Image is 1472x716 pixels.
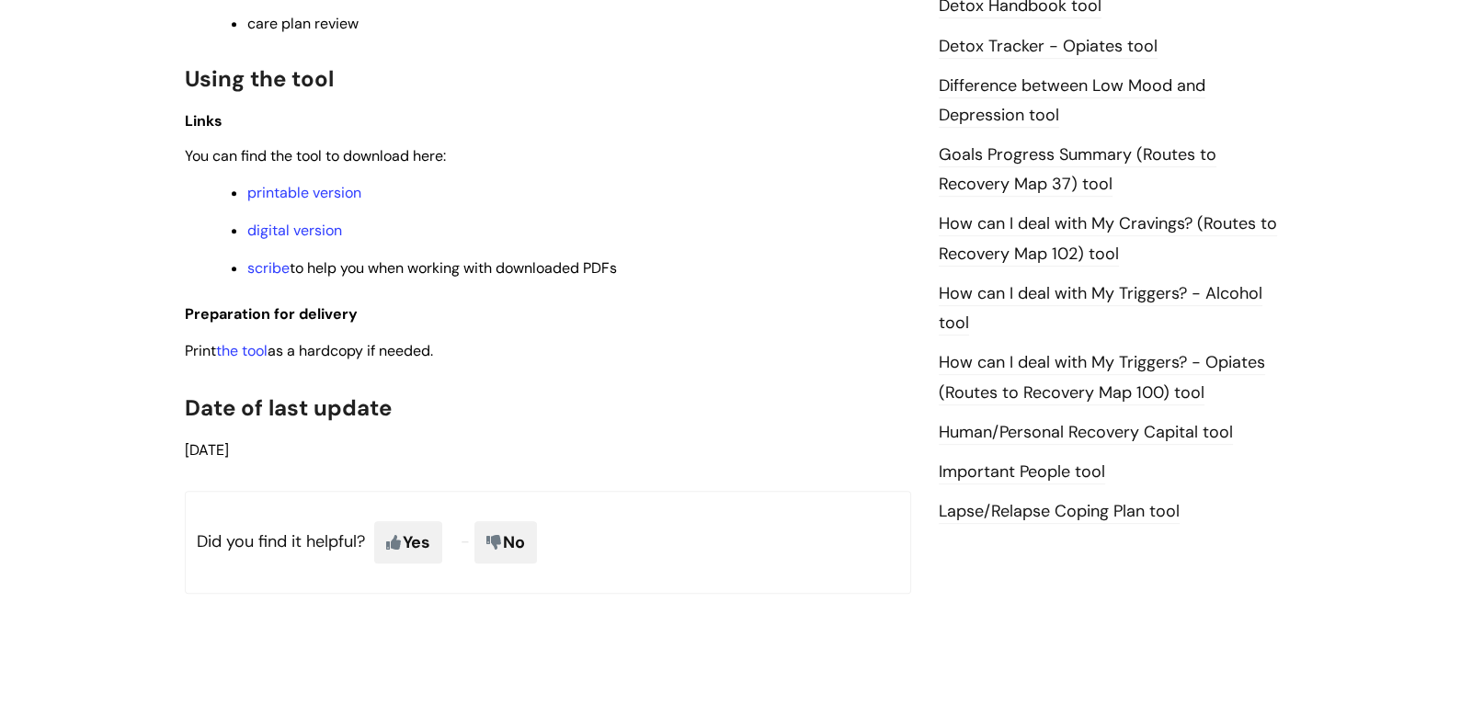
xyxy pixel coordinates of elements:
[185,111,223,131] span: Links
[185,64,334,93] span: Using the tool
[185,491,911,594] p: Did you find it helpful?
[185,146,446,165] span: You can find the tool to download here:
[939,212,1277,266] a: How can I deal with My Cravings? (Routes to Recovery Map 102) tool
[247,258,290,278] a: scribe
[939,421,1233,445] a: Human/Personal Recovery Capital tool
[185,304,358,324] span: Preparation for delivery
[247,183,361,202] a: printable version
[474,521,537,563] span: No
[939,351,1265,404] a: How can I deal with My Triggers? - Opiates (Routes to Recovery Map 100) tool
[939,35,1158,59] a: Detox Tracker - Opiates tool
[185,393,392,422] span: Date of last update
[939,74,1205,128] a: Difference between Low Mood and Depression tool
[185,440,229,460] span: [DATE]
[216,341,268,360] a: the tool
[939,460,1105,484] a: Important People tool
[374,521,442,563] span: Yes
[185,341,433,360] span: Print as a hardcopy if needed.
[939,500,1180,524] a: Lapse/Relapse Coping Plan tool
[247,14,359,33] span: care plan review
[939,282,1262,335] a: How can I deal with My Triggers? - Alcohol tool
[247,258,617,278] span: to help you when working with downloaded PDFs
[939,143,1216,197] a: Goals Progress Summary (Routes to Recovery Map 37) tool
[247,221,342,240] a: digital version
